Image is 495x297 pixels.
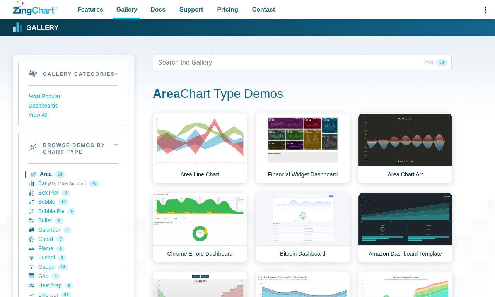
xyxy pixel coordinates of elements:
h2: Gallery Categories [19,61,128,85]
a: Financial Widget Dashboard [256,113,350,183]
span: Support [179,4,203,15]
a: Dashboards [29,101,118,111]
span: And [421,59,436,66]
strong: Area [153,87,180,101]
span: Or [436,59,448,66]
span: Contact [252,4,275,15]
h2: Browse Demos By Chart Type [19,132,128,163]
span: Gallery [116,4,137,15]
a: Gallery [13,22,58,34]
span: Pricing [217,4,238,15]
a: Most Popular [29,92,118,101]
a: Bitcoin Dashboard [256,193,350,263]
a: View All [29,111,118,120]
a: Area Chart Art [358,113,452,183]
strong: Gallery [26,25,58,32]
a: ZingChart Logo. Click to return to the homepage [13,1,57,15]
a: Area Line Chart [153,113,247,183]
a: Amazon Dashboard Template [358,193,452,263]
span: Features [77,4,103,15]
h1: Chart Type Demos [153,86,452,103]
span: Docs [150,4,166,15]
a: Chrome Errors Dashboard [153,193,247,263]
